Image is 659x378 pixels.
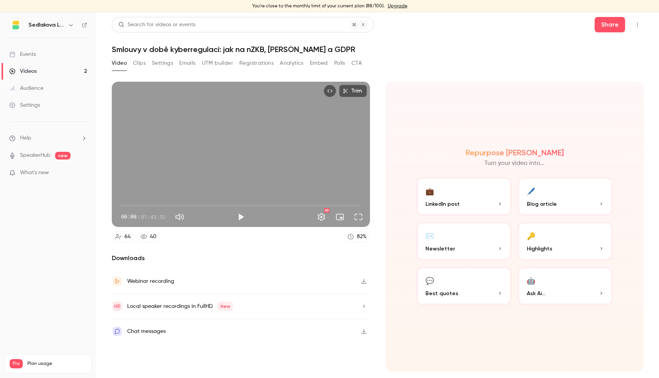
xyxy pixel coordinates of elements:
div: 64 [124,233,131,241]
button: Registrations [239,57,274,69]
a: 82% [344,232,370,242]
div: Local speaker recordings in FullHD [127,302,233,311]
button: Share [595,17,625,32]
button: 💼LinkedIn post [416,177,511,216]
button: Top Bar Actions [631,18,644,31]
button: Emails [179,57,195,69]
span: / [137,213,140,221]
button: Mute [172,209,187,225]
div: 💼 [425,185,434,197]
button: Full screen [351,209,366,225]
span: 00:00 [121,213,136,221]
div: Chat messages [127,327,166,336]
span: LinkedIn post [425,200,460,208]
h2: Repurpose [PERSON_NAME] [466,148,564,157]
div: HD [324,208,329,213]
button: Settings [152,57,173,69]
button: 🤖Ask Ai... [518,267,613,305]
span: Newsletter [425,245,455,253]
button: 🖊️Blog article [518,177,613,216]
div: Webinar recording [127,277,174,286]
button: ✉️Newsletter [416,222,511,260]
li: help-dropdown-opener [9,134,87,142]
span: Pro [10,359,23,368]
a: Upgrade [388,3,407,9]
div: 82 % [357,233,366,241]
span: 01:43:52 [141,213,166,221]
iframe: Noticeable Trigger [78,170,87,176]
button: UTM builder [202,57,233,69]
div: 💬 [425,274,434,286]
h6: Sedlakova Legal [29,21,65,29]
span: Best quotes [425,289,458,297]
div: ✉️ [425,230,434,242]
span: New [217,302,233,311]
div: Settings [9,101,40,109]
button: Clips [133,57,146,69]
span: Highlights [527,245,552,253]
a: 40 [137,232,160,242]
button: 💬Best quotes [416,267,511,305]
a: 64 [112,232,134,242]
div: Audience [9,84,44,92]
button: Trim [339,85,367,97]
h1: Smlouvy v době kyberregulací: jak na nZKB, [PERSON_NAME] a GDPR [112,45,644,54]
div: Events [9,50,36,58]
div: Search for videos or events [118,21,195,29]
div: 🖊️ [527,185,535,197]
span: Ask Ai... [527,289,545,297]
button: Settings [314,209,329,225]
button: Turn on miniplayer [332,209,348,225]
button: Video [112,57,127,69]
div: 00:00 [121,213,166,221]
img: Sedlakova Legal [10,19,22,31]
button: Play [233,209,249,225]
a: SpeakerHub [20,151,50,160]
button: 🔑Highlights [518,222,613,260]
span: Blog article [527,200,557,208]
h2: Downloads [112,254,370,263]
span: Plan usage [27,361,87,367]
button: Embed [310,57,328,69]
div: Videos [9,67,37,75]
button: Embed video [324,85,336,97]
div: 🔑 [527,230,535,242]
button: Polls [334,57,345,69]
div: 🤖 [527,274,535,286]
span: new [55,152,71,160]
button: Analytics [280,57,304,69]
div: 40 [150,233,156,241]
button: CTA [351,57,362,69]
span: Help [20,134,31,142]
p: Turn your video into... [484,159,545,168]
span: What's new [20,169,49,177]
